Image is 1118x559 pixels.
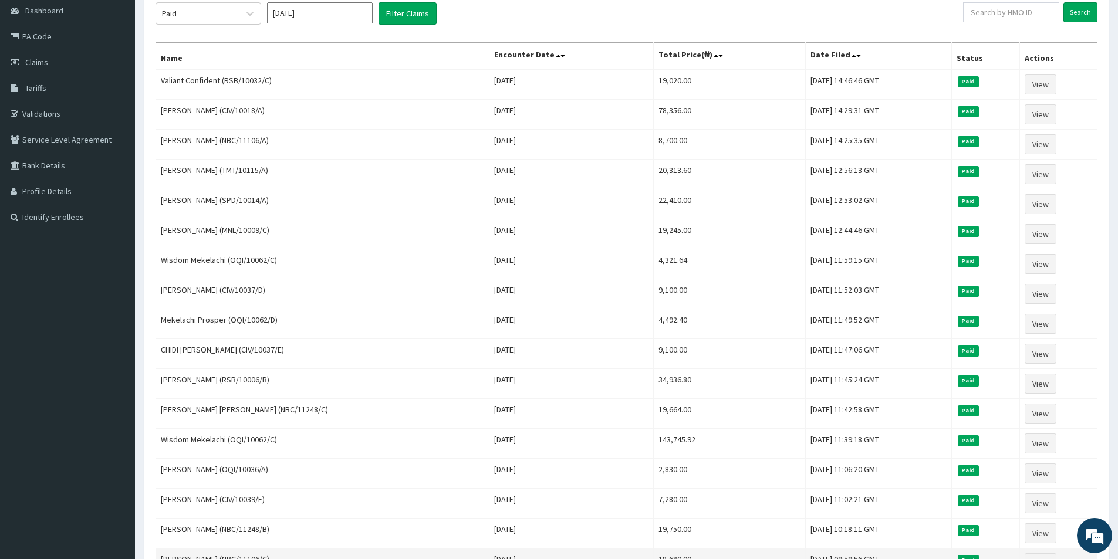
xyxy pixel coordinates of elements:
td: [DATE] 11:42:58 GMT [805,399,952,429]
td: 20,313.60 [653,160,805,189]
td: [DATE] [489,219,653,249]
a: View [1025,314,1056,334]
td: [DATE] [489,339,653,369]
td: [PERSON_NAME] (CIV/10037/D) [156,279,489,309]
span: Paid [958,375,979,386]
td: [DATE] 12:56:13 GMT [805,160,952,189]
a: View [1025,463,1056,483]
td: [DATE] [489,279,653,309]
span: Paid [958,226,979,236]
span: Paid [958,166,979,177]
th: Total Price(₦) [653,43,805,70]
td: [PERSON_NAME] (TMT/10115/A) [156,160,489,189]
td: [PERSON_NAME] (CIV/10018/A) [156,100,489,130]
td: [DATE] 11:06:20 GMT [805,459,952,489]
td: [DATE] 11:47:06 GMT [805,339,952,369]
a: View [1025,404,1056,424]
span: Paid [958,76,979,87]
td: 4,492.40 [653,309,805,339]
td: 143,745.92 [653,429,805,459]
div: Chat with us now [61,66,197,81]
span: Paid [958,136,979,147]
a: View [1025,194,1056,214]
th: Date Filed [805,43,952,70]
a: View [1025,254,1056,274]
td: 19,245.00 [653,219,805,249]
span: Dashboard [25,5,63,16]
a: View [1025,374,1056,394]
td: 34,936.80 [653,369,805,399]
td: [DATE] 14:25:35 GMT [805,130,952,160]
td: [DATE] [489,399,653,429]
div: Paid [162,8,177,19]
td: [DATE] [489,519,653,548]
td: [PERSON_NAME] (MNL/10009/C) [156,219,489,249]
input: Select Month and Year [267,2,373,23]
span: Paid [958,316,979,326]
td: [PERSON_NAME] (NBC/11106/A) [156,130,489,160]
span: Paid [958,435,979,446]
span: Paid [958,465,979,476]
td: Valiant Confident (RSB/10032/C) [156,69,489,100]
td: [PERSON_NAME] (NBC/11248/B) [156,519,489,548]
span: Paid [958,106,979,117]
td: [DATE] 11:49:52 GMT [805,309,952,339]
td: [DATE] 11:45:24 GMT [805,369,952,399]
td: [DATE] 10:18:11 GMT [805,519,952,548]
td: [DATE] [489,69,653,100]
td: [DATE] 11:02:21 GMT [805,489,952,519]
td: 22,410.00 [653,189,805,219]
td: 19,020.00 [653,69,805,100]
span: Tariffs [25,83,46,93]
td: Wisdom Mekelachi (OQI/10062/C) [156,249,489,279]
span: Paid [958,345,979,356]
button: Filter Claims [379,2,437,25]
img: d_794563401_company_1708531726252_794563401 [22,59,48,88]
td: 9,100.00 [653,279,805,309]
td: [DATE] [489,249,653,279]
td: CHIDI [PERSON_NAME] (CIV/10037/E) [156,339,489,369]
td: Mekelachi Prosper (OQI/10062/D) [156,309,489,339]
a: View [1025,284,1056,304]
span: Paid [958,286,979,296]
th: Name [156,43,489,70]
td: [PERSON_NAME] (SPD/10014/A) [156,189,489,219]
td: [DATE] [489,429,653,459]
td: [PERSON_NAME] (OQI/10036/A) [156,459,489,489]
textarea: Type your message and hit 'Enter' [6,320,224,361]
a: View [1025,224,1056,244]
th: Status [952,43,1020,70]
a: View [1025,493,1056,513]
a: View [1025,134,1056,154]
span: Paid [958,495,979,506]
th: Encounter Date [489,43,653,70]
a: View [1025,433,1056,453]
div: Minimize live chat window [192,6,221,34]
td: [DATE] [489,309,653,339]
a: View [1025,164,1056,184]
td: 7,280.00 [653,489,805,519]
span: Paid [958,405,979,416]
span: Paid [958,525,979,536]
a: View [1025,104,1056,124]
td: [PERSON_NAME] (CIV/10039/F) [156,489,489,519]
td: [DATE] 11:39:18 GMT [805,429,952,459]
td: [DATE] [489,100,653,130]
td: [DATE] 14:29:31 GMT [805,100,952,130]
span: Paid [958,256,979,266]
th: Actions [1019,43,1097,70]
td: 19,664.00 [653,399,805,429]
td: [DATE] 11:52:03 GMT [805,279,952,309]
a: View [1025,344,1056,364]
td: [DATE] 14:46:46 GMT [805,69,952,100]
a: View [1025,74,1056,94]
td: [DATE] [489,189,653,219]
td: [DATE] [489,130,653,160]
td: 4,321.64 [653,249,805,279]
span: Paid [958,196,979,206]
a: View [1025,523,1056,543]
td: 19,750.00 [653,519,805,548]
span: Claims [25,57,48,67]
td: [DATE] 12:53:02 GMT [805,189,952,219]
td: 9,100.00 [653,339,805,369]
